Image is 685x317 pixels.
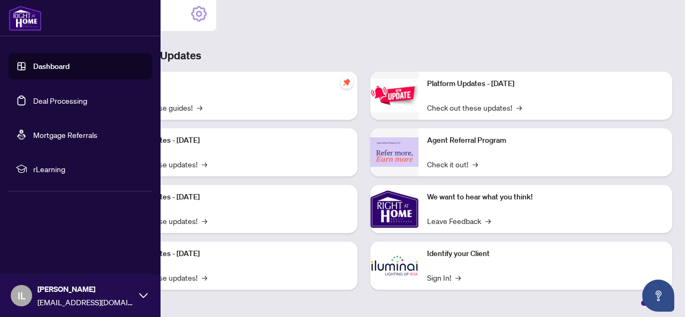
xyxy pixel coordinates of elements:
[370,185,418,233] img: We want to hear what you think!
[112,248,349,260] p: Platform Updates - [DATE]
[642,280,674,312] button: Open asap
[485,215,491,227] span: →
[202,215,207,227] span: →
[112,135,349,146] p: Platform Updates - [DATE]
[197,102,202,113] span: →
[473,158,478,170] span: →
[33,96,87,105] a: Deal Processing
[427,158,478,170] a: Check it out!→
[33,61,70,71] a: Dashboard
[340,76,353,89] span: pushpin
[370,137,418,167] img: Agent Referral Program
[202,272,207,283] span: →
[427,102,522,113] a: Check out these updates!→
[370,242,418,290] img: Identify your Client
[18,288,26,303] span: IL
[427,135,664,146] p: Agent Referral Program
[33,130,97,140] a: Mortgage Referrals
[37,296,134,308] span: [EMAIL_ADDRESS][DOMAIN_NAME]
[37,283,134,295] span: [PERSON_NAME]
[370,79,418,112] img: Platform Updates - June 23, 2025
[427,191,664,203] p: We want to hear what you think!
[112,191,349,203] p: Platform Updates - [DATE]
[427,78,664,90] p: Platform Updates - [DATE]
[202,158,207,170] span: →
[33,163,144,175] span: rLearning
[427,248,664,260] p: Identify your Client
[516,102,522,113] span: →
[427,215,491,227] a: Leave Feedback→
[455,272,461,283] span: →
[112,78,349,90] p: Self-Help
[9,5,42,31] img: logo
[427,272,461,283] a: Sign In!→
[56,48,672,63] h3: Brokerage & Industry Updates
